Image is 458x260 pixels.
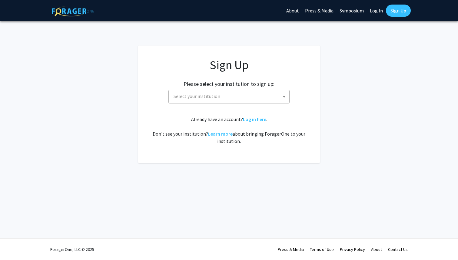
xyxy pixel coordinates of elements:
[371,247,382,252] a: About
[168,90,290,103] span: Select your institution
[184,81,274,87] h2: Please select your institution to sign up:
[150,58,308,72] h1: Sign Up
[52,6,94,16] img: ForagerOne Logo
[386,5,411,17] a: Sign Up
[278,247,304,252] a: Press & Media
[340,247,365,252] a: Privacy Policy
[50,239,94,260] div: ForagerOne, LLC © 2025
[243,116,266,122] a: Log in here
[171,90,289,103] span: Select your institution
[388,247,408,252] a: Contact Us
[208,131,233,137] a: Learn more about bringing ForagerOne to your institution
[174,93,220,99] span: Select your institution
[150,116,308,145] div: Already have an account? . Don't see your institution? about bringing ForagerOne to your institut...
[310,247,334,252] a: Terms of Use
